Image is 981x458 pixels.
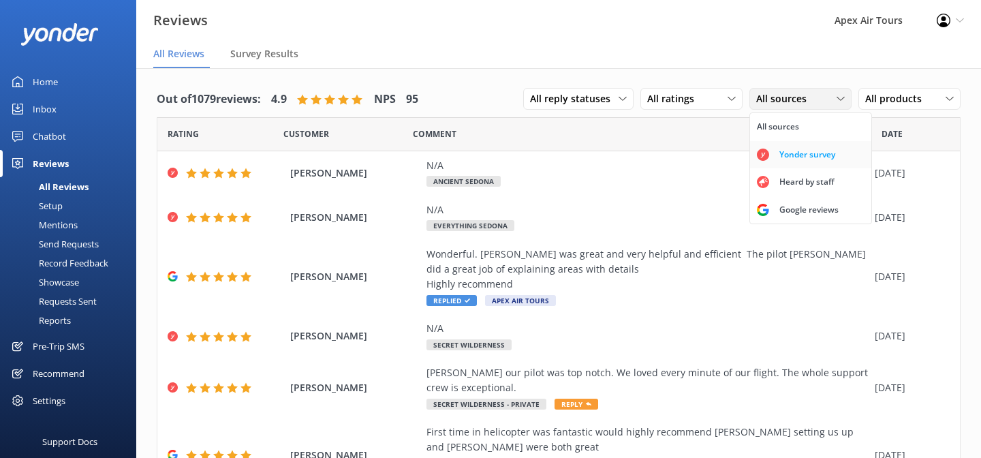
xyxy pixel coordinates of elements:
div: Inbox [33,95,57,123]
div: Record Feedback [8,254,108,273]
span: Ancient Sedona [426,176,501,187]
span: Everything Sedona [426,220,514,231]
span: All reply statuses [530,91,619,106]
div: Recommend [33,360,84,387]
a: All Reviews [8,177,136,196]
span: Secret Wilderness [426,339,512,350]
div: Mentions [8,215,78,234]
h3: Reviews [153,10,208,31]
img: yonder-white-logo.png [20,23,99,46]
div: [DATE] [875,380,943,395]
a: Showcase [8,273,136,292]
div: [DATE] [875,269,943,284]
div: Home [33,68,58,95]
a: Mentions [8,215,136,234]
div: [DATE] [875,166,943,181]
span: All products [865,91,930,106]
div: Yonder survey [769,148,845,162]
span: [PERSON_NAME] [290,380,420,395]
div: All sources [757,120,799,134]
span: Replied [426,295,477,306]
span: All Reviews [153,47,204,61]
div: Reviews [33,150,69,177]
h4: 95 [406,91,418,108]
span: All ratings [647,91,702,106]
div: Reports [8,311,71,330]
div: Setup [8,196,63,215]
div: N/A [426,321,868,336]
div: Heard by staff [769,175,845,189]
a: Record Feedback [8,254,136,273]
a: Setup [8,196,136,215]
div: Showcase [8,273,79,292]
div: N/A [426,158,868,173]
div: Wonderful. [PERSON_NAME] was great and very helpful and efficient The pilot [PERSON_NAME] did a g... [426,247,868,292]
div: [DATE] [875,329,943,343]
h4: 4.9 [271,91,287,108]
div: [DATE] [875,210,943,225]
span: All sources [756,91,815,106]
span: [PERSON_NAME] [290,210,420,225]
span: Apex Air Tours [485,295,556,306]
div: Support Docs [42,428,97,455]
div: Chatbot [33,123,66,150]
span: Date [283,127,329,140]
div: Google reviews [769,203,849,217]
span: [PERSON_NAME] [290,329,420,343]
h4: NPS [374,91,396,108]
span: Question [413,127,456,140]
a: Reports [8,311,136,330]
span: Survey Results [230,47,298,61]
div: All Reviews [8,177,89,196]
div: Send Requests [8,234,99,254]
span: Secret Wilderness - Private [426,399,546,410]
a: Send Requests [8,234,136,254]
div: Settings [33,387,65,414]
span: Date [882,127,903,140]
div: Requests Sent [8,292,97,311]
span: [PERSON_NAME] [290,166,420,181]
a: Requests Sent [8,292,136,311]
h4: Out of 1079 reviews: [157,91,261,108]
span: Reply [555,399,598,410]
span: [PERSON_NAME] [290,269,420,284]
div: [PERSON_NAME] our pilot was top notch. We loved every minute of our flight. The whole support cre... [426,365,868,396]
div: Pre-Trip SMS [33,333,84,360]
div: N/A [426,202,868,217]
span: Date [168,127,199,140]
